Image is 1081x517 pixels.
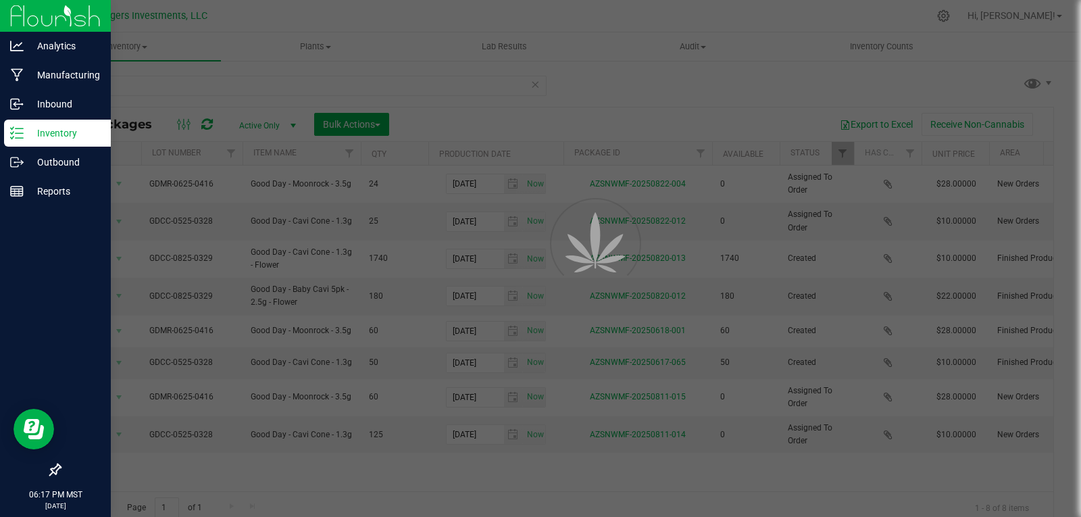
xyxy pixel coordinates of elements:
[24,183,105,199] p: Reports
[10,184,24,198] inline-svg: Reports
[24,96,105,112] p: Inbound
[24,38,105,54] p: Analytics
[6,501,105,511] p: [DATE]
[10,126,24,140] inline-svg: Inventory
[24,125,105,141] p: Inventory
[6,489,105,501] p: 06:17 PM MST
[10,68,24,82] inline-svg: Manufacturing
[10,39,24,53] inline-svg: Analytics
[24,154,105,170] p: Outbound
[10,155,24,169] inline-svg: Outbound
[10,97,24,111] inline-svg: Inbound
[14,409,54,449] iframe: Resource center
[24,67,105,83] p: Manufacturing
